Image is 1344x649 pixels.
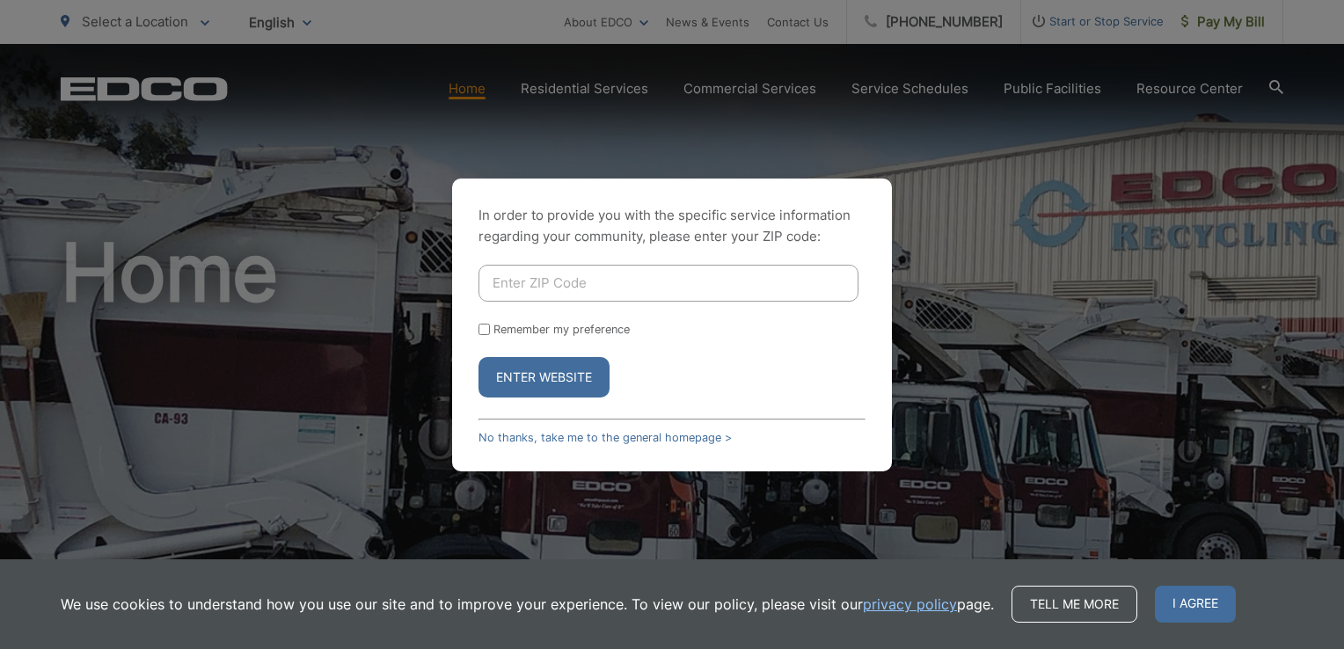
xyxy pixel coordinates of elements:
label: Remember my preference [493,323,630,336]
p: We use cookies to understand how you use our site and to improve your experience. To view our pol... [61,594,994,615]
button: Enter Website [478,357,610,397]
span: I agree [1155,586,1236,623]
a: No thanks, take me to the general homepage > [478,431,732,444]
input: Enter ZIP Code [478,265,858,302]
p: In order to provide you with the specific service information regarding your community, please en... [478,205,866,247]
a: Tell me more [1012,586,1137,623]
a: privacy policy [863,594,957,615]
